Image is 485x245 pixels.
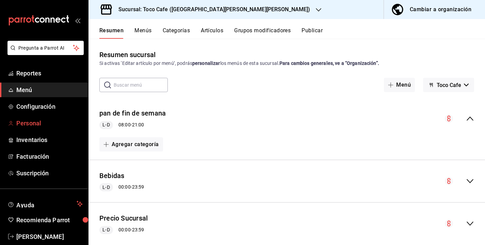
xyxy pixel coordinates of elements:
span: Configuración [16,102,83,111]
span: [PERSON_NAME] [16,232,83,241]
input: Buscar menú [114,78,168,92]
button: Bebidas [99,171,125,181]
span: Ayuda [16,200,74,208]
span: Menú [16,85,83,94]
button: Grupos modificadores [234,27,291,39]
button: open_drawer_menu [75,18,80,23]
div: navigation tabs [99,27,485,39]
div: collapse-menu-row [88,165,485,197]
button: Agregar categoría [99,137,163,152]
button: Categorías [163,27,190,39]
button: Menús [134,27,151,39]
span: Pregunta a Parrot AI [18,45,73,52]
span: L-D [100,184,112,191]
div: 08:00 - 21:00 [99,121,166,129]
span: Facturación [16,152,83,161]
button: Precio Sucursal [99,213,148,223]
div: collapse-menu-row [88,208,485,240]
div: Resumen sucursal [99,50,156,60]
button: Publicar [302,27,323,39]
button: Artículos [201,27,223,39]
button: Toco Cafe [423,78,474,92]
button: Menú [384,78,415,92]
span: Suscripción [16,169,83,178]
div: 00:00 - 23:59 [99,226,148,234]
div: 00:00 - 23:59 [99,183,144,191]
span: L-D [100,121,112,128]
button: Pregunta a Parrot AI [7,41,84,55]
span: Toco Cafe [437,82,461,88]
div: Cambiar a organización [410,5,471,14]
span: Reportes [16,69,83,78]
h3: Sucursal: Toco Cafe ([GEOGRAPHIC_DATA][PERSON_NAME][PERSON_NAME]) [113,5,310,14]
span: Inventarios [16,135,83,144]
a: Pregunta a Parrot AI [5,49,84,56]
strong: Para cambios generales, ve a “Organización”. [279,60,379,66]
span: Personal [16,119,83,128]
button: Resumen [99,27,124,39]
strong: personalizar [192,60,220,66]
span: L-D [100,226,112,233]
div: collapse-menu-row [88,103,485,135]
span: Recomienda Parrot [16,215,83,225]
button: pan de fin de semana [99,108,166,118]
div: Si activas ‘Editar artículo por menú’, podrás los menús de esta sucursal. [99,60,474,67]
